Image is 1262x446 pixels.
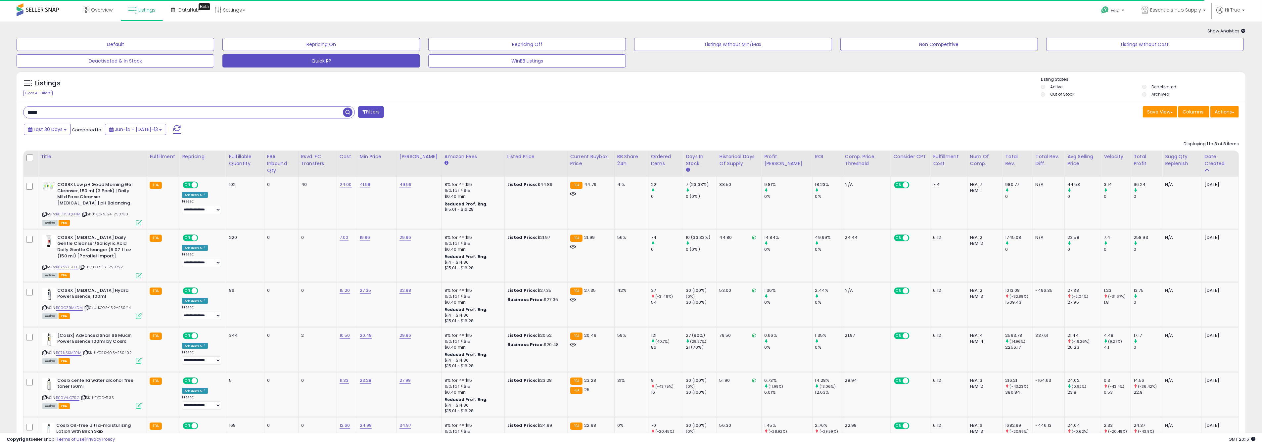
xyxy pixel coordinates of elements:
div: 59% [617,333,643,338]
div: [DATE] [1205,333,1231,338]
span: | SKU: KORS-24-250730 [81,211,128,217]
div: Profit [PERSON_NAME] [764,153,810,167]
a: 7.00 [340,234,349,241]
div: ASIN: [42,235,142,278]
div: ASIN: [42,182,142,225]
span: Hi Truc [1225,7,1240,13]
div: 7.4 [1104,235,1131,241]
label: Out of Stock [1050,91,1074,97]
div: 258.93 [1134,235,1162,241]
a: 27.35 [360,287,371,294]
div: Amazon AI * [182,343,208,349]
div: Listed Price [507,153,565,160]
small: FBA [570,235,583,242]
small: FBA [150,288,162,295]
a: 49.96 [399,181,412,188]
div: $21.97 [507,235,562,241]
div: Tooltip anchor [199,3,210,10]
div: 0 [651,194,683,200]
div: FBM: 4 [970,338,998,344]
span: OFF [197,333,208,338]
span: ON [895,182,903,188]
div: Displaying 1 to 8 of 8 items [1184,141,1239,147]
div: N/A [1165,333,1197,338]
span: FBA [59,313,70,319]
div: 8% for <= $15 [444,333,499,338]
div: $0.40 min [444,344,499,350]
b: Business Price: [507,341,544,348]
div: 17.17 [1134,333,1162,338]
span: 21.99 [584,234,595,241]
div: N/A [1036,182,1060,188]
div: Fulfillable Quantity [229,153,261,167]
div: $0.40 min [444,299,499,305]
button: Listings without Cost [1046,38,1244,51]
div: Amazon AI * [182,298,208,304]
div: 0 (0%) [686,246,717,252]
div: 1.36% [764,288,812,293]
div: 27.38 [1067,288,1101,293]
div: 49.99% [815,235,842,241]
div: $15.01 - $16.28 [444,265,499,271]
a: 10.50 [340,332,350,339]
div: Amazon Fees [444,153,502,160]
span: ON [895,333,903,338]
div: $0.40 min [444,246,499,252]
div: Min Price [360,153,394,160]
span: 27.35 [584,287,596,293]
a: 32.98 [399,287,411,294]
div: 2 [301,333,332,338]
small: (-31.48%) [655,294,673,299]
span: ON [895,235,903,241]
div: Fulfillment Cost [933,153,964,167]
b: Reduced Prof. Rng. [444,254,488,259]
a: 20.48 [360,332,372,339]
div: 1.23 [1104,288,1131,293]
div: Cost [340,153,354,160]
small: FBA [570,182,583,189]
span: All listings currently available for purchase on Amazon [42,273,58,278]
a: 23.28 [360,377,372,384]
div: 0 [1134,194,1162,200]
span: OFF [197,235,208,241]
span: | SKU: KORS-15.2-250414 [84,305,131,310]
span: FBA [59,220,70,226]
small: Days In Stock. [686,167,690,173]
span: DataHub [178,7,199,13]
span: OFF [197,182,208,188]
button: Deactivated & In Stock [17,54,214,67]
div: [DATE] [1205,288,1231,293]
div: 6.12 [933,333,962,338]
div: Sugg Qty Replenish [1165,153,1199,167]
small: FBA [570,288,583,295]
div: Velocity [1104,153,1128,160]
div: 21.97 [845,333,886,338]
div: 74 [651,235,683,241]
div: 0 [301,288,332,293]
div: N/A [1165,235,1197,241]
div: Num of Comp. [970,153,1000,167]
div: $15.01 - $16.28 [444,318,499,324]
span: OFF [909,288,919,293]
div: $20.48 [507,342,562,348]
div: 27.95 [1067,299,1101,305]
button: Default [17,38,214,51]
a: 11.33 [340,377,349,384]
span: Jun-14 - [DATE]-13 [115,126,158,133]
div: 1509.43 [1005,299,1032,305]
div: $14 - $14.86 [444,313,499,318]
small: (-31.67%) [1108,294,1126,299]
th: Please note that this number is a calculation based on your required days of coverage and your ve... [1162,151,1202,177]
div: Date Created [1205,153,1236,167]
div: 86 [229,288,259,293]
div: 44.80 [720,235,756,241]
div: 3.14 [1104,182,1131,188]
div: 121 [651,333,683,338]
div: 6.12 [933,235,962,241]
div: 2593.78 [1005,333,1032,338]
small: (14.96%) [1010,339,1026,344]
div: Repricing [182,153,223,160]
div: ROI [815,153,839,160]
div: 4.48 [1104,333,1131,338]
b: Listed Price: [507,332,538,338]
